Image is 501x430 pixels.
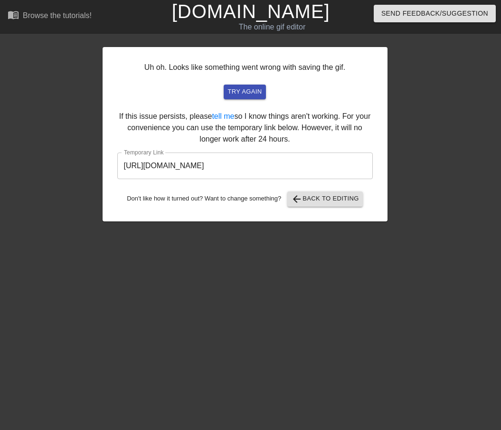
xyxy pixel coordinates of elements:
[8,9,92,24] a: Browse the tutorials!
[172,21,373,33] div: The online gif editor
[23,11,92,19] div: Browse the tutorials!
[103,47,388,221] div: Uh oh. Looks like something went wrong with saving the gif. If this issue persists, please so I k...
[381,8,488,19] span: Send Feedback/Suggestion
[8,9,19,20] span: menu_book
[287,191,363,207] button: Back to Editing
[172,1,330,22] a: [DOMAIN_NAME]
[291,193,359,205] span: Back to Editing
[117,191,373,207] div: Don't like how it turned out? Want to change something?
[117,153,373,179] input: bare
[291,193,302,205] span: arrow_back
[224,85,265,99] button: try again
[212,112,234,120] a: tell me
[374,5,496,22] button: Send Feedback/Suggestion
[227,86,262,97] span: try again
